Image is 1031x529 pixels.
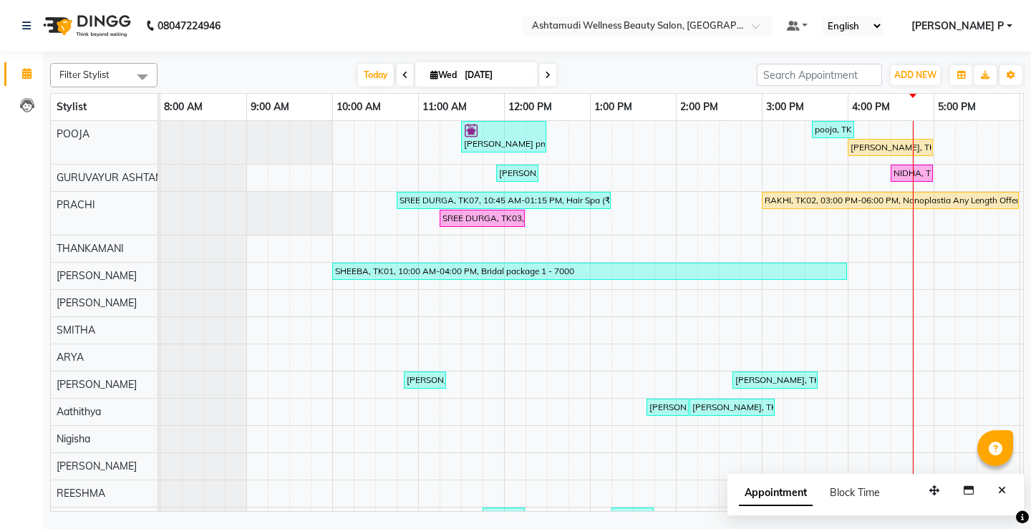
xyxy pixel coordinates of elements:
[505,97,556,117] a: 12:00 PM
[613,510,652,523] div: SREE DURGA, TK07, 01:15 PM-01:45 PM, Blow Dry Setting (₹500)
[158,6,221,46] b: 08047224946
[358,64,394,86] span: Today
[160,97,206,117] a: 8:00 AM
[57,296,137,309] span: [PERSON_NAME]
[405,374,445,387] div: [PERSON_NAME], TK04, 10:50 AM-11:20 AM, Blow Dry Setting (₹500)
[57,242,124,255] span: THANKAMANI
[37,6,135,46] img: logo
[57,405,101,418] span: Aathithya
[57,269,137,282] span: [PERSON_NAME]
[460,64,532,86] input: 2025-09-03
[57,487,105,500] span: REESHMA
[848,97,894,117] a: 4:00 PM
[419,97,470,117] a: 11:00 AM
[441,212,523,225] div: SREE DURGA, TK03, 11:15 AM-12:15 PM, Hair Spa
[57,127,89,140] span: POOJA
[463,123,545,150] div: [PERSON_NAME] pm, TK06, 11:30 AM-12:30 PM, Highlighting (Per Streaks) (₹250)
[763,194,1017,207] div: RAKHI, TK02, 03:00 PM-06:00 PM, Nanoplastia Any Length Offer
[57,432,90,445] span: Nigisha
[849,141,931,154] div: [PERSON_NAME], TK10, 04:00 PM-05:00 PM, Layer Cut
[813,123,853,136] div: pooja, TK12, 03:35 PM-04:05 PM, Eyebrows Threading (₹50),Forehead Threading (₹50)
[934,97,979,117] a: 5:00 PM
[57,460,137,472] span: [PERSON_NAME]
[57,171,181,184] span: GURUVAYUR ASHTAMUDI
[57,324,95,336] span: SMITHA
[691,401,773,414] div: [PERSON_NAME], TK09, 02:10 PM-03:10 PM, Hair Cut With Fringes (₹150)
[739,480,813,506] span: Appointment
[648,401,687,414] div: [PERSON_NAME], TK09, 01:40 PM-02:10 PM, U Cut (₹500)
[892,167,931,180] div: NIDHA, TK13, 04:30 PM-05:00 PM, Normal Hair Cut
[427,69,460,80] span: Wed
[763,97,808,117] a: 3:00 PM
[59,69,110,80] span: Filter Stylist
[891,65,940,85] button: ADD NEW
[57,378,137,391] span: [PERSON_NAME]
[484,510,523,523] div: SREE DURGA, TK03, 11:45 AM-12:15 PM, Blow Dry Setting
[57,198,95,211] span: PRACHI
[498,167,537,180] div: [PERSON_NAME], TK05, 11:55 AM-12:25 PM, Saree Draping (₹1000)
[591,97,636,117] a: 1:00 PM
[830,486,880,499] span: Block Time
[57,100,87,113] span: Stylist
[334,265,846,278] div: SHEEBA, TK01, 10:00 AM-04:00 PM, Bridal package 1 - 7000
[757,64,882,86] input: Search Appointment
[971,472,1017,515] iframe: chat widget
[333,97,384,117] a: 10:00 AM
[398,194,609,207] div: SREE DURGA, TK07, 10:45 AM-01:15 PM, Hair Spa (₹1100),D-Tan Cleanup (₹800),Blow Dry Setting (₹500)
[734,374,816,387] div: [PERSON_NAME], TK11, 02:40 PM-03:40 PM, Protien Spa (₹850)
[677,97,722,117] a: 2:00 PM
[247,97,293,117] a: 9:00 AM
[57,351,84,364] span: ARYA
[894,69,936,80] span: ADD NEW
[911,19,1004,34] span: [PERSON_NAME] P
